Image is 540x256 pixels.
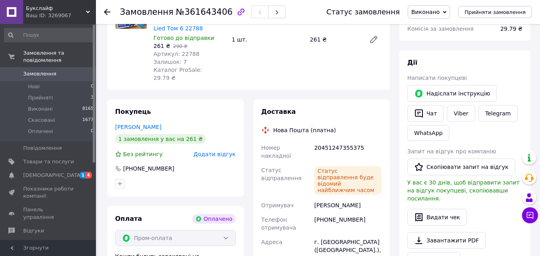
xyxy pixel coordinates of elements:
div: 261 ₴ [307,34,363,45]
span: Оплата [115,215,142,222]
span: 8165 [82,105,94,113]
span: №361643406 [176,7,233,17]
div: Оплачено [192,214,235,224]
button: Видати чек [407,209,467,226]
div: Повернутися назад [104,8,110,16]
span: 0 [91,128,94,135]
span: 0 [91,83,94,90]
span: 290 ₴ [173,44,187,49]
a: Viber [447,105,475,122]
span: [DEMOGRAPHIC_DATA] [23,172,82,179]
span: Дії [407,59,417,66]
div: Статус відправлення буде відомий найближчим часом [314,166,382,195]
div: [PHONE_NUMBER] [313,212,383,235]
span: 261 ₴ [153,43,170,49]
div: Ваш ID: 3269067 [26,12,96,19]
span: Адреса [261,239,283,245]
span: Замовлення [23,70,56,77]
span: Запит на відгук про компанію [407,148,496,155]
span: Артикул: 22788 [153,51,199,57]
a: WhatsApp [407,125,449,141]
span: Виконано [411,9,440,15]
button: Надіслати інструкцію [407,85,497,102]
span: Номер накладної [261,145,291,159]
div: [PHONE_NUMBER] [122,165,175,173]
span: 4 [86,172,92,179]
span: Написати покупцеві [407,75,467,81]
div: [PERSON_NAME] [313,198,383,212]
span: Доставка [261,108,296,115]
span: Телефон отримувача [261,216,296,231]
span: Виконані [28,105,53,113]
span: Каталог ProSale: 29.79 ₴ [153,67,202,81]
div: 1 шт. [229,34,307,45]
div: 20451247355375 [313,141,383,163]
span: Скасовані [28,117,55,124]
span: Прийняти замовлення [464,9,526,15]
span: Товари та послуги [23,158,74,165]
span: Замовлення та повідомлення [23,50,96,64]
span: Отримувач [261,202,294,208]
span: У вас є 30 днів, щоб відправити запит на відгук покупцеві, скопіювавши посилання. [407,179,520,202]
div: Статус замовлення [326,8,400,16]
span: Готово до відправки [153,35,214,41]
span: Панель управління [23,206,74,220]
button: Прийняти замовлення [458,6,532,18]
a: Telegram [478,105,518,122]
span: 1 [80,172,86,179]
button: Скопіювати запит на відгук [407,159,515,175]
div: 1 замовлення у вас на 261 ₴ [115,134,206,144]
span: Статус відправлення [261,167,302,181]
span: Показники роботи компанії [23,185,74,200]
button: Чат з покупцем [522,207,538,223]
div: Нова Пошта (платна) [271,126,338,134]
span: Оплачені [28,128,53,135]
button: Чат [407,105,444,122]
a: [PERSON_NAME] [115,124,161,130]
span: Замовлення [120,7,173,17]
span: Залишок: 7 [153,59,187,65]
a: Редагувати [366,32,382,48]
span: Букслайф [26,5,86,12]
span: Нові [28,83,40,90]
span: Без рейтингу [123,151,163,157]
span: 3 [91,94,94,101]
a: Завантажити PDF [407,232,486,249]
span: 1677 [82,117,94,124]
input: Пошук [4,28,94,42]
span: Відгуки [23,227,44,234]
span: Покупець [115,108,151,115]
span: Комісія за замовлення [407,26,474,32]
span: Прийняті [28,94,53,101]
span: 29.79 ₴ [500,26,522,32]
span: Повідомлення [23,145,62,152]
span: Додати відгук [193,151,235,157]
